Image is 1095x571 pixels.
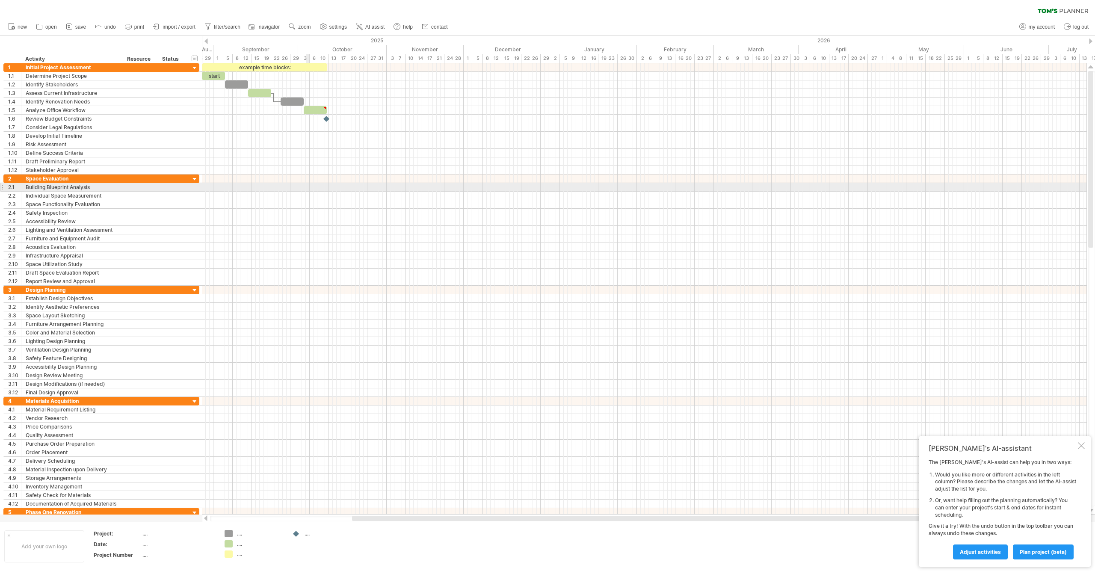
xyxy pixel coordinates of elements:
div: Risk Assessment [26,140,118,148]
div: 16-20 [752,54,772,63]
div: Determine Project Scope [26,72,118,80]
div: Add your own logo [4,530,84,562]
div: March 2026 [714,45,799,54]
div: Storage Arrangements [26,474,118,482]
div: Lighting and Ventilation Assessment [26,226,118,234]
div: Quality Assessment [26,431,118,439]
div: 11 - 15 [906,54,926,63]
div: 25-29 [194,54,213,63]
div: Building Blueprint Analysis [26,183,118,191]
div: 4.4 [8,431,21,439]
div: 6 - 10 [810,54,829,63]
div: 2.1 [8,183,21,191]
span: new [18,24,27,30]
a: AI assist [354,21,387,33]
div: Accessibility Design Planning [26,363,118,371]
div: 9 - 13 [733,54,752,63]
div: 2.6 [8,226,21,234]
div: 19-23 [598,54,618,63]
div: 1.5 [8,106,21,114]
div: 1.4 [8,98,21,106]
div: Delivery Scheduling [26,457,118,465]
div: Individual Space Measurement [26,192,118,200]
div: start [202,72,225,80]
div: 23-27 [695,54,714,63]
div: Project: [94,530,141,537]
div: 6 - 10 [310,54,329,63]
div: Activity [25,55,118,63]
div: 3.3 [8,311,21,320]
div: Purchase Order Preparation [26,440,118,448]
div: 2 - 6 [714,54,733,63]
div: 2.10 [8,260,21,268]
div: Space Utilization Study [26,260,118,268]
div: Infrastructure Appraisal [26,251,118,260]
div: 2.3 [8,200,21,208]
div: The [PERSON_NAME]'s AI-assist can help you in two ways: Give it a try! With the undo button in th... [929,459,1076,559]
a: navigator [247,21,282,33]
div: 25-29 [945,54,964,63]
div: Accessibility Review [26,217,118,225]
a: my account [1017,21,1057,33]
div: January 2026 [552,45,637,54]
div: April 2026 [799,45,883,54]
div: February 2026 [637,45,714,54]
a: undo [93,21,118,33]
div: 4.7 [8,457,21,465]
div: 27 - 1 [868,54,887,63]
a: print [123,21,147,33]
div: 4.10 [8,482,21,491]
div: 13 - 17 [829,54,849,63]
div: Safety Inspection [26,209,118,217]
div: Vendor Research [26,414,118,422]
div: Design Planning [26,286,118,294]
div: 4.12 [8,500,21,508]
div: 15 - 19 [502,54,521,63]
span: contact [431,24,448,30]
div: Define Success Criteria [26,149,118,157]
a: Adjust activities [953,544,1008,559]
a: log out [1062,21,1091,33]
div: .... [142,551,214,559]
div: Stakeholder Approval [26,166,118,174]
span: Adjust activities [960,549,1001,555]
div: December 2025 [464,45,552,54]
div: .... [142,530,214,537]
span: filter/search [214,24,240,30]
span: print [134,24,144,30]
div: 29 - 2 [541,54,560,63]
div: 4.9 [8,474,21,482]
div: 15 - 19 [1003,54,1022,63]
span: open [45,24,57,30]
div: 3.2 [8,303,21,311]
div: 3.11 [8,380,21,388]
span: import / export [163,24,195,30]
li: Or, want help filling out the planning automatically? You can enter your project's start & end da... [935,497,1076,518]
div: 16-20 [675,54,695,63]
div: 4 - 8 [887,54,906,63]
div: Safety Feature Designing [26,354,118,362]
a: help [391,21,415,33]
div: 22-26 [271,54,290,63]
div: 1 - 5 [464,54,483,63]
div: 1.11 [8,157,21,166]
div: 2.2 [8,192,21,200]
div: 5 - 9 [560,54,579,63]
div: 4.2 [8,414,21,422]
div: 4.8 [8,465,21,473]
div: 2.8 [8,243,21,251]
div: 3 [8,286,21,294]
div: 4.1 [8,405,21,414]
div: 1.1 [8,72,21,80]
div: 4.6 [8,448,21,456]
div: Report Review and Approval [26,277,118,285]
div: Material Requirement Listing [26,405,118,414]
div: Resource [127,55,153,63]
div: 5 [8,508,21,516]
div: Furniture Arrangement Planning [26,320,118,328]
div: 4.11 [8,491,21,499]
span: plan project (beta) [1020,549,1067,555]
div: Design Review Meeting [26,371,118,379]
div: 2.9 [8,251,21,260]
div: Materials Acquisition [26,397,118,405]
